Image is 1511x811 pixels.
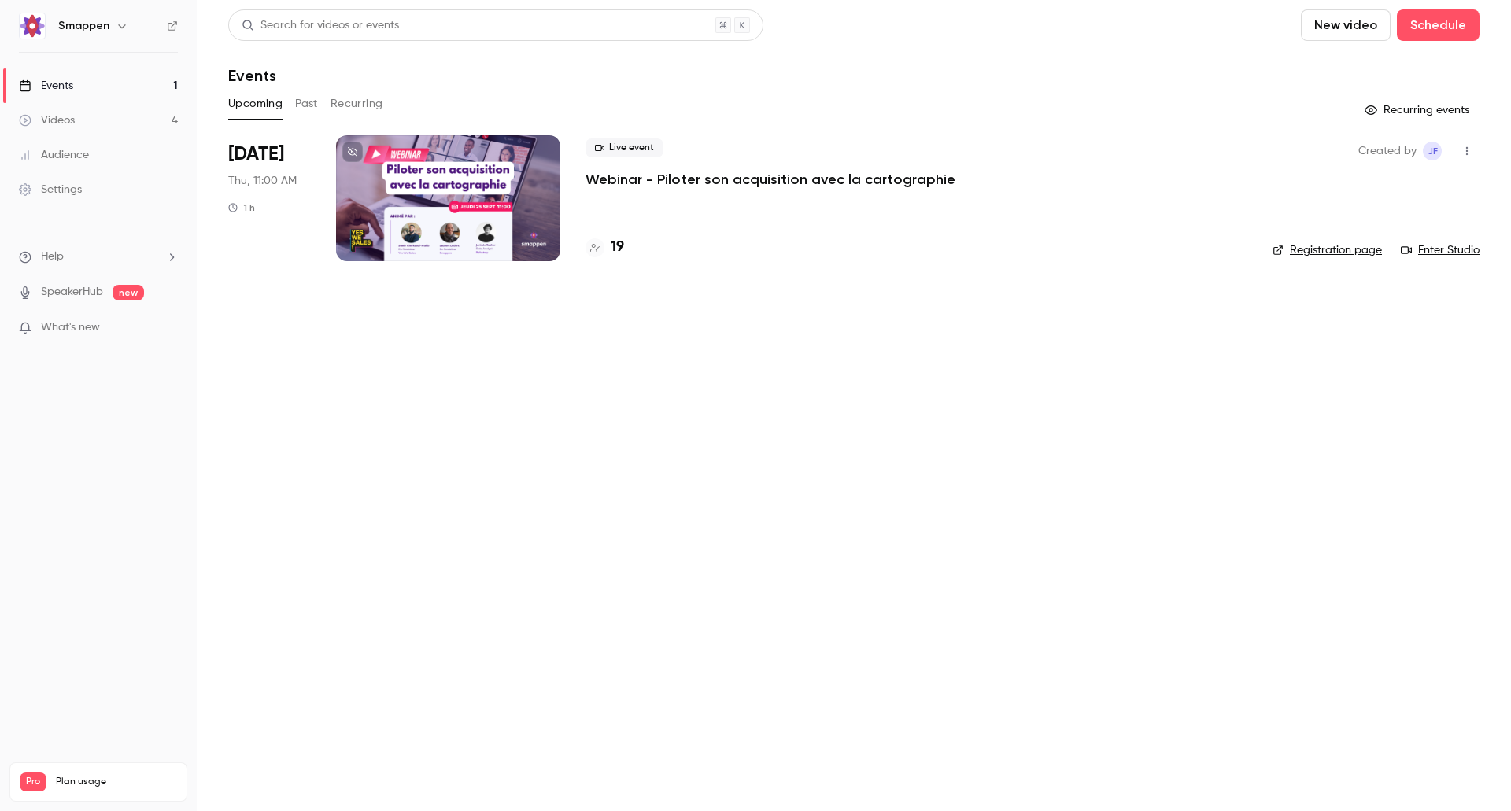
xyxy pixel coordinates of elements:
[242,17,399,34] div: Search for videos or events
[228,135,311,261] div: Sep 25 Thu, 11:00 AM (Europe/Paris)
[1401,242,1480,258] a: Enter Studio
[1397,9,1480,41] button: Schedule
[41,249,64,265] span: Help
[586,237,624,258] a: 19
[228,201,255,214] div: 1 h
[611,237,624,258] h4: 19
[1358,98,1480,123] button: Recurring events
[1273,242,1382,258] a: Registration page
[1301,9,1391,41] button: New video
[19,182,82,197] div: Settings
[295,91,318,116] button: Past
[19,78,73,94] div: Events
[19,249,178,265] li: help-dropdown-opener
[331,91,383,116] button: Recurring
[159,321,178,335] iframe: Noticeable Trigger
[228,91,283,116] button: Upcoming
[41,284,103,300] a: SpeakerHub
[58,18,109,34] h6: Smappen
[1428,142,1438,160] span: JF
[228,142,284,167] span: [DATE]
[20,13,45,39] img: Smappen
[113,285,144,300] span: new
[586,170,955,189] a: Webinar - Piloter son acquisition avec la cartographie
[20,772,46,791] span: Pro
[228,66,276,85] h1: Events
[41,319,100,336] span: What's new
[19,147,89,163] div: Audience
[228,173,297,189] span: Thu, 11:00 AM
[56,776,177,788] span: Plan usage
[586,138,663,157] span: Live event
[1423,142,1442,160] span: Julie FAVRE
[1358,142,1417,160] span: Created by
[19,112,75,128] div: Videos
